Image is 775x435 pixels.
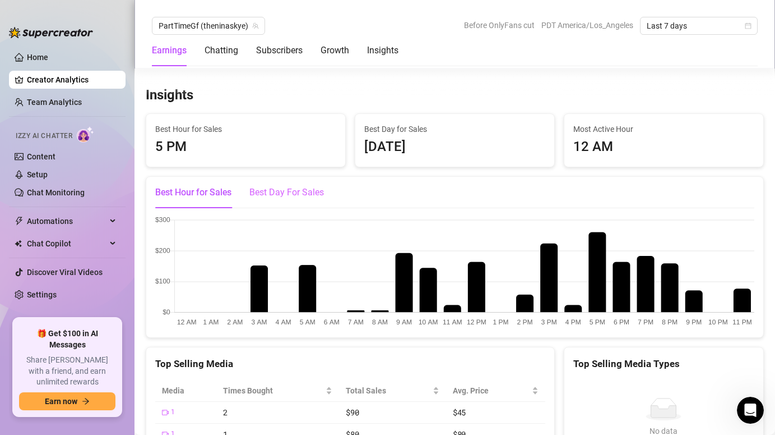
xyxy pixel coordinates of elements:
[321,44,349,57] div: Growth
[19,328,115,350] span: 🎁 Get $100 in AI Messages
[171,407,175,418] span: 1
[7,4,29,26] button: go back
[364,123,545,135] span: Best Day for Sales
[223,407,228,418] span: 2
[453,407,466,418] span: $45
[77,126,94,143] img: AI Chatter
[19,392,115,410] button: Earn nowarrow-right
[32,6,50,24] img: Profile image for Giselle
[19,355,115,388] span: Share [PERSON_NAME] with a friend, and earn unlimited rewards
[205,44,238,57] div: Chatting
[573,356,754,372] div: Top Selling Media Types
[40,273,215,320] div: It seems there was an update of some sort but no directions on how to work with it
[155,136,336,158] div: 5 PM
[175,4,197,26] button: Home
[647,17,751,34] span: Last 7 days
[367,44,398,57] div: Insights
[17,349,26,358] button: Emoji picker
[18,2,175,101] div: Nothing was deleted. The bumps you created manually are under the Bump Fans section in Automation...
[339,380,446,402] th: Total Sales
[573,123,754,135] span: Most Active Hour
[27,290,57,299] a: Settings
[453,384,530,397] span: Avg. Price
[40,193,215,273] div: The problem is that they are not all deleting and my bump messages that I had on are gone. Unless...
[446,380,545,402] th: Avg. Price
[9,321,215,365] div: Nina says…
[249,186,324,199] div: Best Day For Sales
[10,326,215,345] textarea: Message…
[49,280,206,313] div: It seems there was an update of some sort but no directions on how to work with it
[27,170,48,179] a: Setup
[27,235,106,253] span: Chat Copilot
[223,384,324,397] span: Times Bought
[27,98,82,107] a: Team Analytics
[71,349,80,358] button: Start recording
[146,86,193,104] h3: Insights
[15,240,22,248] img: Chat Copilot
[40,321,215,356] div: I found them.. they were hiding on the last page. It changed so I was confused
[464,17,535,34] span: Before OnlyFans cut
[346,384,430,397] span: Total Sales
[192,345,210,363] button: Send a message…
[27,212,106,230] span: Automations
[159,17,258,34] span: PartTimeGf (theninaskye)
[197,4,217,25] div: Close
[737,397,764,424] iframe: Intercom live chat
[53,349,62,358] button: Upload attachment
[45,397,77,406] span: Earn now
[573,136,754,158] div: 12 AM
[82,397,90,405] span: arrow-right
[27,71,117,89] a: Creator Analytics
[216,380,340,402] th: Times Bought
[155,123,336,135] span: Best Hour for Sales
[27,188,85,197] a: Chat Monitoring
[16,131,72,141] span: Izzy AI Chatter
[54,14,134,25] p: Active in the last 15m
[27,268,103,277] a: Discover Viral Videos
[9,193,215,274] div: Nina says…
[162,409,169,416] span: video-camera
[256,44,303,57] div: Subscribers
[35,349,44,358] button: Gif picker
[155,380,216,402] th: Media
[155,186,231,199] div: Best Hour for Sales
[252,22,259,29] span: team
[9,273,215,321] div: Nina says…
[54,6,84,14] h1: Giselle
[27,152,55,161] a: Content
[27,53,48,62] a: Home
[152,44,187,57] div: Earnings
[15,217,24,226] span: thunderbolt
[49,200,206,266] div: The problem is that they are not all deleting and my bump messages that I had on are gone. Unless...
[364,136,545,158] div: [DATE]
[346,407,359,418] span: $90
[155,356,545,372] div: Top Selling Media
[9,27,93,38] img: logo-BBDzfeDw.svg
[541,17,633,34] span: PDT America/Los_Angeles
[745,22,751,29] span: calendar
